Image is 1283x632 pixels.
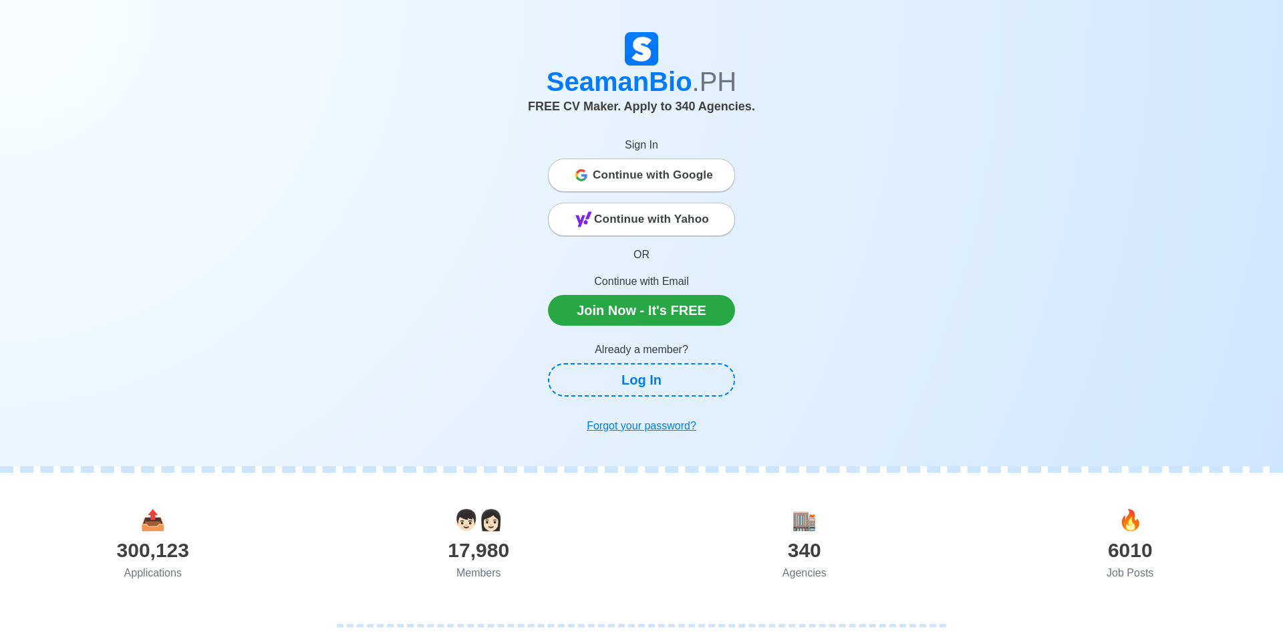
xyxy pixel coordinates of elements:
span: agencies [792,509,817,531]
button: Continue with Yahoo [548,203,735,236]
a: Join Now - It's FREE [548,295,735,326]
span: applications [140,509,165,531]
span: users [454,509,503,531]
p: Continue with Email [548,274,735,290]
p: Already a member? [548,342,735,358]
span: Continue with Google [593,162,713,189]
span: .PH [692,67,737,96]
a: Log In [548,363,735,397]
a: Forgot your password? [548,413,735,439]
div: Members [316,565,642,581]
p: OR [548,247,735,263]
h1: SeamanBio [271,66,1012,98]
u: Forgot your password? [587,420,696,431]
img: Logo [625,32,658,66]
div: Agencies [641,565,968,581]
div: 340 [641,535,968,565]
span: Continue with Yahoo [594,206,709,233]
button: Continue with Google [548,159,735,192]
p: Sign In [548,137,735,153]
div: 17,980 [316,535,642,565]
span: jobs [1118,509,1143,531]
span: FREE CV Maker. Apply to 340 Agencies. [528,100,755,113]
